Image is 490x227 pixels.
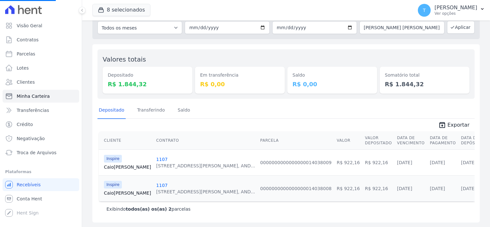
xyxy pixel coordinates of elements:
[17,181,41,188] span: Recebíveis
[126,206,172,212] b: todos(as) os(as) 2
[104,164,151,170] a: Caio[PERSON_NAME]
[156,163,255,169] div: [STREET_ADDRESS][PERSON_NAME], AND...
[3,19,79,32] a: Visão Geral
[292,72,372,79] dt: Saldo
[430,186,445,191] a: [DATE]
[108,72,187,79] dt: Depositado
[17,149,56,156] span: Troca de Arquivos
[427,131,458,150] th: Data de Pagamento
[458,131,485,150] th: Data de Depósito
[154,131,258,150] th: Contrato
[200,72,280,79] dt: Em transferência
[17,93,50,99] span: Minha Carteira
[362,175,394,201] td: R$ 922,16
[447,121,469,129] span: Exportar
[258,131,334,150] th: Parcela
[292,80,372,88] dd: R$ 0,00
[17,196,42,202] span: Conta Hent
[156,183,168,188] a: 1107
[156,157,168,162] a: 1107
[3,76,79,88] a: Clientes
[136,102,166,119] a: Transferindo
[104,190,151,196] a: Caio[PERSON_NAME]
[385,80,464,88] dd: R$ 1.844,32
[92,4,150,16] button: 8 selecionados
[104,181,122,189] span: Inspire
[3,132,79,145] a: Negativação
[394,131,427,150] th: Data de Vencimento
[17,51,35,57] span: Parcelas
[17,107,49,113] span: Transferências
[423,8,426,13] span: T
[3,33,79,46] a: Contratos
[3,146,79,159] a: Troca de Arquivos
[435,11,477,16] p: Ver opções
[362,131,394,150] th: Valor Depositado
[433,121,475,130] a: unarchive Exportar
[17,79,35,85] span: Clientes
[334,175,362,201] td: R$ 922,16
[156,189,255,195] div: [STREET_ADDRESS][PERSON_NAME], AND...
[176,102,191,119] a: Saldo
[397,186,412,191] a: [DATE]
[447,21,475,34] button: Aplicar
[106,206,190,212] p: Exibindo parcelas
[413,1,490,19] button: T [PERSON_NAME] Ver opções
[385,72,464,79] dt: Somatório total
[397,160,412,165] a: [DATE]
[200,80,280,88] dd: R$ 0,00
[260,160,332,165] a: 0000000000000000014038009
[99,131,154,150] th: Cliente
[17,22,42,29] span: Visão Geral
[334,131,362,150] th: Valor
[3,178,79,191] a: Recebíveis
[97,102,126,119] a: Depositado
[17,135,45,142] span: Negativação
[104,155,122,163] span: Inspire
[430,160,445,165] a: [DATE]
[3,62,79,74] a: Lotes
[438,121,446,129] i: unarchive
[260,186,332,191] a: 0000000000000000014038008
[108,80,187,88] dd: R$ 1.844,32
[17,37,38,43] span: Contratos
[3,118,79,131] a: Crédito
[3,104,79,117] a: Transferências
[103,55,146,63] label: Valores totais
[5,168,77,176] div: Plataformas
[17,121,33,128] span: Crédito
[3,47,79,60] a: Parcelas
[362,149,394,175] td: R$ 922,16
[334,149,362,175] td: R$ 922,16
[3,90,79,103] a: Minha Carteira
[461,186,476,191] a: [DATE]
[17,65,29,71] span: Lotes
[461,160,476,165] a: [DATE]
[435,4,477,11] p: [PERSON_NAME]
[3,192,79,205] a: Conta Hent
